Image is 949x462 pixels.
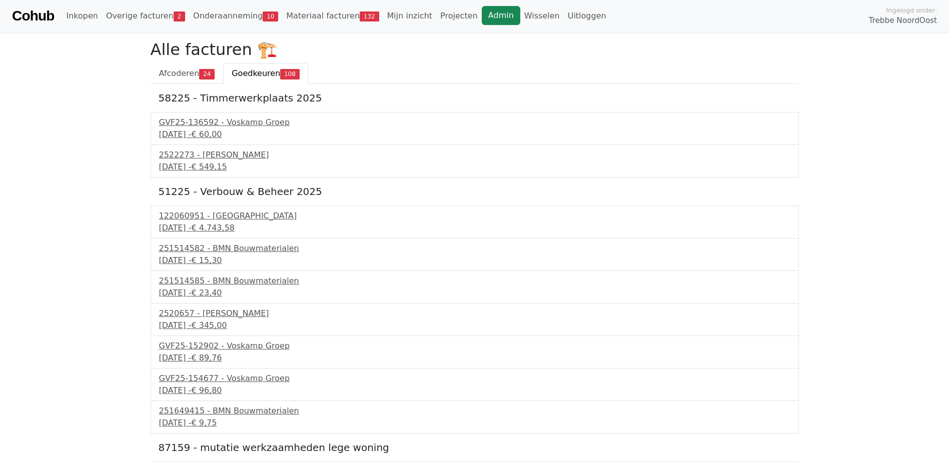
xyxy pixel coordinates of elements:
[520,6,564,26] a: Wisselen
[151,40,799,59] h2: Alle facturen 🏗️
[191,223,235,232] span: € 4.743,58
[12,4,54,28] a: Cohub
[282,6,383,26] a: Materiaal facturen132
[159,372,790,384] div: GVF25-154677 - Voskamp Groep
[159,68,200,78] span: Afcoderen
[159,340,790,364] a: GVF25-152902 - Voskamp Groep[DATE] -€ 89,76
[360,11,379,21] span: 132
[564,6,610,26] a: Uitloggen
[102,6,189,26] a: Overige facturen2
[159,185,791,197] h5: 51225 - Verbouw & Beheer 2025
[159,319,790,331] div: [DATE] -
[159,242,790,254] div: 251514582 - BMN Bouwmaterialen
[159,149,790,161] div: 2522273 - [PERSON_NAME]
[159,307,790,331] a: 2520657 - [PERSON_NAME][DATE] -€ 345,00
[159,210,790,234] a: 122060951 - [GEOGRAPHIC_DATA][DATE] -€ 4.743,58
[263,11,278,21] span: 10
[159,161,790,173] div: [DATE] -
[191,288,222,297] span: € 23,40
[159,128,790,140] div: [DATE] -
[159,242,790,266] a: 251514582 - BMN Bouwmaterialen[DATE] -€ 15,30
[159,441,791,453] h5: 87159 - mutatie werkzaamheden lege woning
[151,63,224,84] a: Afcoderen24
[232,68,280,78] span: Goedkeuren
[159,116,790,128] div: GVF25-136592 - Voskamp Groep
[223,63,308,84] a: Goedkeuren108
[280,69,300,79] span: 108
[886,5,937,15] span: Ingelogd onder:
[436,6,482,26] a: Projecten
[191,129,222,139] span: € 60,00
[191,255,222,265] span: € 15,30
[191,418,217,427] span: € 9,75
[191,353,222,362] span: € 89,76
[159,352,790,364] div: [DATE] -
[159,275,790,299] a: 251514585 - BMN Bouwmaterialen[DATE] -€ 23,40
[159,340,790,352] div: GVF25-152902 - Voskamp Groep
[159,210,790,222] div: 122060951 - [GEOGRAPHIC_DATA]
[191,162,227,171] span: € 549,15
[159,405,790,417] div: 251649415 - BMN Bouwmaterialen
[159,307,790,319] div: 2520657 - [PERSON_NAME]
[159,405,790,429] a: 251649415 - BMN Bouwmaterialen[DATE] -€ 9,75
[159,275,790,287] div: 251514585 - BMN Bouwmaterialen
[383,6,437,26] a: Mijn inzicht
[869,15,937,26] span: Trebbe NoordOost
[159,254,790,266] div: [DATE] -
[159,417,790,429] div: [DATE] -
[482,6,520,25] a: Admin
[159,384,790,396] div: [DATE] -
[159,372,790,396] a: GVF25-154677 - Voskamp Groep[DATE] -€ 96,80
[191,320,227,330] span: € 345,00
[189,6,282,26] a: Onderaanneming10
[159,116,790,140] a: GVF25-136592 - Voskamp Groep[DATE] -€ 60,00
[174,11,185,21] span: 2
[191,385,222,395] span: € 96,80
[62,6,102,26] a: Inkopen
[159,222,790,234] div: [DATE] -
[159,92,791,104] h5: 58225 - Timmerwerkplaats 2025
[159,287,790,299] div: [DATE] -
[199,69,215,79] span: 24
[159,149,790,173] a: 2522273 - [PERSON_NAME][DATE] -€ 549,15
